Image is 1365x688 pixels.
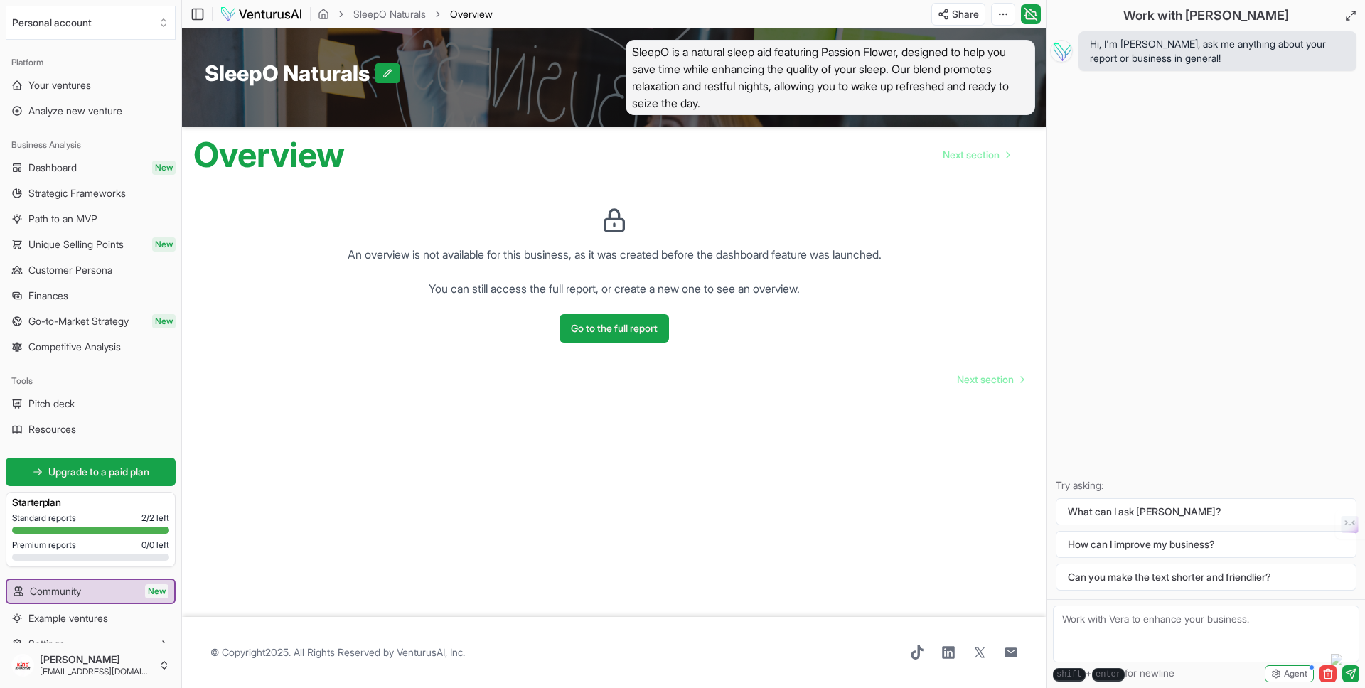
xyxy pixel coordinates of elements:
[152,161,176,175] span: New
[30,584,81,598] span: Community
[6,607,176,630] a: Example ventures
[152,314,176,328] span: New
[952,7,979,21] span: Share
[28,78,91,92] span: Your ventures
[6,284,176,307] a: Finances
[28,161,77,175] span: Dashboard
[141,512,169,524] span: 2 / 2 left
[1092,668,1125,682] kbd: enter
[28,637,65,651] span: Settings
[1056,498,1356,525] button: What can I ask [PERSON_NAME]?
[28,422,76,436] span: Resources
[6,100,176,122] a: Analyze new venture
[6,51,176,74] div: Platform
[141,539,169,551] span: 0 / 0 left
[1053,666,1174,682] span: + for newline
[6,74,176,97] a: Your ventures
[946,365,1035,394] nav: pagination
[40,653,153,666] span: [PERSON_NAME]
[205,60,375,86] span: SleepO Naturals
[28,397,75,411] span: Pitch deck
[6,233,176,256] a: Unique Selling PointsNew
[12,512,76,524] span: Standard reports
[1284,668,1307,679] span: Agent
[6,182,176,205] a: Strategic Frameworks
[28,263,112,277] span: Customer Persona
[6,370,176,392] div: Tools
[560,308,669,343] a: Go to the full report
[6,156,176,179] a: DashboardNew
[11,654,34,677] img: ACg8ocIeCRb_VU-rHRPIyhNrg7jEMI4e2knvFK5bVq-6KXtuN8E4Jj2a=s96-c
[28,104,122,118] span: Analyze new venture
[560,314,669,343] button: Go to the full report
[28,237,124,252] span: Unique Selling Points
[397,646,463,658] a: VenturusAI, Inc
[28,611,108,625] span: Example ventures
[7,580,174,603] a: CommunityNew
[946,365,1035,394] a: Go to next page
[28,212,97,226] span: Path to an MVP
[6,633,176,655] button: Settings
[1265,665,1314,682] button: Agent
[318,7,493,21] nav: breadcrumb
[450,7,493,21] span: Overview
[6,392,176,415] a: Pitch deck
[1123,6,1289,26] h2: Work with [PERSON_NAME]
[6,418,176,441] a: Resources
[6,310,176,333] a: Go-to-Market StrategyNew
[12,539,76,551] span: Premium reports
[28,186,126,200] span: Strategic Frameworks
[6,6,176,40] button: Select an organization
[6,208,176,230] a: Path to an MVP
[28,340,121,354] span: Competitive Analysis
[943,148,1000,162] span: Next section
[6,458,176,486] a: Upgrade to a paid plan
[1090,37,1345,65] span: Hi, I'm [PERSON_NAME], ask me anything about your report or business in general!
[1056,564,1356,591] button: Can you make the text shorter and friendlier?
[48,465,149,479] span: Upgrade to a paid plan
[6,259,176,281] a: Customer Persona
[1056,531,1356,558] button: How can I improve my business?
[957,372,1014,387] span: Next section
[1053,668,1086,682] kbd: shift
[193,138,345,172] h1: Overview
[28,289,68,303] span: Finances
[145,584,168,598] span: New
[220,6,303,23] img: logo
[210,645,465,660] span: © Copyright 2025 . All Rights Reserved by .
[6,648,176,682] button: [PERSON_NAME][EMAIL_ADDRESS][DOMAIN_NAME]
[348,246,882,297] p: An overview is not available for this business, as it was created before the dashboard feature wa...
[353,7,426,21] a: SleepO Naturals
[6,335,176,358] a: Competitive Analysis
[1050,40,1073,63] img: Vera
[6,134,176,156] div: Business Analysis
[12,495,169,510] h3: Starter plan
[152,237,176,252] span: New
[626,40,1035,115] span: SleepO is a natural sleep aid featuring Passion Flower, designed to help you save time while enha...
[28,314,129,328] span: Go-to-Market Strategy
[931,141,1021,169] nav: pagination
[931,3,985,26] button: Share
[1056,478,1356,493] p: Try asking:
[40,666,153,677] span: [EMAIL_ADDRESS][DOMAIN_NAME]
[931,141,1021,169] a: Go to next page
